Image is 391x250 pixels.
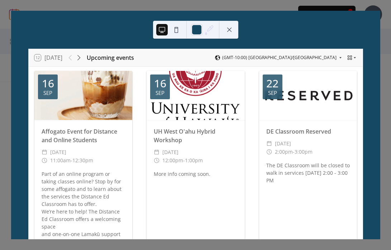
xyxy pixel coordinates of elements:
div: 22 [266,78,278,89]
span: 1:00pm [185,156,203,165]
span: - [71,156,72,165]
div: Sep [268,90,277,96]
div: ​ [266,139,272,148]
span: 2:00pm [275,148,293,156]
div: ​ [154,156,159,165]
div: Sep [43,90,52,96]
span: [DATE] [162,148,178,157]
div: Sep [156,90,164,96]
div: 16 [42,78,54,89]
span: 11:00am [50,156,71,165]
div: The DE Classroom will be closed to walk in services [DATE] 2:00 - 3:00 PM [259,162,357,184]
div: ​ [154,148,159,157]
div: UH West O'ahu Hybrid Workshop [147,127,244,144]
div: ​ [266,148,272,156]
div: More info coming soon. [147,170,244,178]
div: 16 [154,78,166,89]
span: 12:30pm [72,156,93,165]
div: Upcoming events [87,53,134,62]
div: ​ [42,148,47,157]
span: [DATE] [275,139,291,148]
div: DE Classroom Reserved [259,127,357,136]
span: - [183,156,185,165]
span: 12:00pm [162,156,183,165]
span: (GMT-10:00) [GEOGRAPHIC_DATA]/[GEOGRAPHIC_DATA] [222,56,337,60]
span: 3:00pm [295,148,313,156]
span: - [293,148,295,156]
span: [DATE] [50,148,66,157]
div: ​ [42,156,47,165]
div: Affogato Event for Distance and Online Students [34,127,132,144]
